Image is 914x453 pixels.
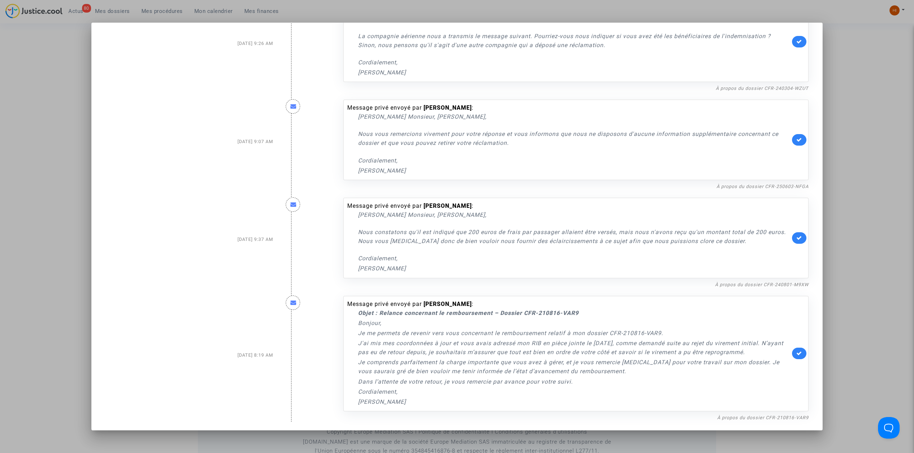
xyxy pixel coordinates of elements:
div: Message privé envoyé par : [347,104,790,175]
p: Cordialement, [358,58,790,67]
p: [PERSON_NAME] [358,397,790,406]
b: [PERSON_NAME] [424,202,472,209]
div: Message privé envoyé par : [347,202,790,273]
p: [PERSON_NAME] [358,264,790,273]
a: À propos du dossier CFR-250603-NFGA [716,184,809,189]
p: Dans l’attente de votre retour, je vous remercie par avance pour votre suivi. [358,377,790,386]
p: [PERSON_NAME] [358,68,790,77]
p: [PERSON_NAME] Monsieur, [PERSON_NAME], [358,112,790,121]
b: [PERSON_NAME] [424,301,472,307]
div: [DATE] 9:07 AM [100,92,279,191]
a: À propos du dossier CFR-240304-WZUT [716,86,809,91]
p: Je comprends parfaitement la charge importante que vous avez à gérer, et je vous remercie [MEDICA... [358,358,790,376]
p: J'ai mis mes coordonnées à jour et vous avais adressé mon RIB en pièce jointe le [DATE], comme de... [358,339,790,357]
div: Message privé envoyé par : [347,300,790,406]
div: [DATE] 8:19 AM [100,289,279,422]
p: Nous vous remercions vivement pour votre réponse et vous informons que nous ne disposons d'aucune... [358,129,790,147]
b: [PERSON_NAME] [424,104,472,111]
iframe: Help Scout Beacon - Open [878,417,900,439]
p: [PERSON_NAME] [358,166,790,175]
a: À propos du dossier CFR-240801-M9XW [715,282,809,287]
p: [PERSON_NAME] Monsieur, [PERSON_NAME], [358,210,790,219]
a: À propos du dossier CFR-210816-VAR9 [717,415,809,420]
p: Bonjour, [358,319,790,328]
p: La compagnie aérienne nous a transmis le message suivant. Pourriez-vous nous indiquer si vous ave... [358,32,790,50]
p: Cordialement, [358,254,790,263]
strong: Objet : Relance concernant le remboursement – Dossier CFR-210816-VAR9 [358,310,579,316]
div: Message privé envoyé par : [347,5,790,77]
div: [DATE] 9:37 AM [100,191,279,289]
p: Cordialement, [358,387,790,396]
p: Nous constatons qu'il est indiqué que 200 euros de frais par passager allaient être versés, mais ... [358,228,790,246]
p: Cordialement, [358,156,790,165]
p: Je me permets de revenir vers vous concernant le remboursement relatif à mon dossier CFR-210816-V... [358,329,790,338]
